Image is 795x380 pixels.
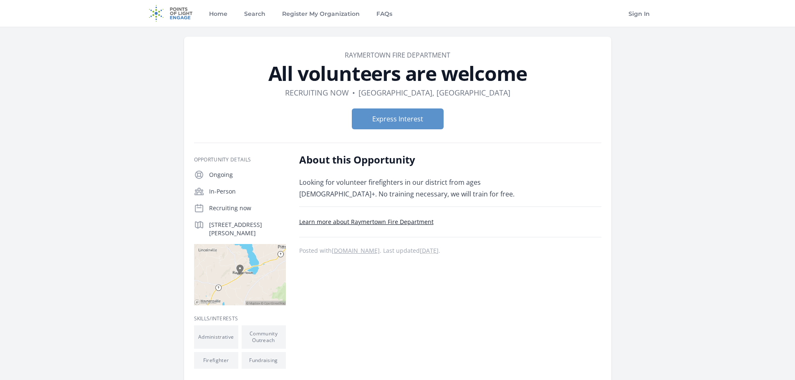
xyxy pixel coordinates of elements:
[194,315,286,322] h3: Skills/Interests
[242,325,286,349] li: Community Outreach
[420,247,439,254] abbr: Mon, Jan 30, 2023 5:13 AM
[194,244,286,305] img: Map
[209,204,286,212] p: Recruiting now
[299,153,543,166] h2: About this Opportunity
[194,156,286,163] h3: Opportunity Details
[209,221,286,237] p: [STREET_ADDRESS][PERSON_NAME]
[209,187,286,196] p: In-Person
[332,247,380,254] a: [DOMAIN_NAME]
[352,87,355,98] div: •
[194,63,601,83] h1: All volunteers are welcome
[299,218,434,226] a: Learn more about Raymertown Fire Department
[299,247,601,254] p: Posted with . Last updated .
[209,171,286,179] p: Ongoing
[352,108,444,129] button: Express Interest
[285,87,349,98] dd: Recruiting now
[194,352,238,369] li: Firefighter
[358,87,510,98] dd: [GEOGRAPHIC_DATA], [GEOGRAPHIC_DATA]
[345,50,450,60] a: Raymertown Fire Department
[194,325,238,349] li: Administrative
[242,352,286,369] li: Fundraising
[299,176,543,200] div: Looking for volunteer firefighters in our district from ages [DEMOGRAPHIC_DATA]+. No training nec...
